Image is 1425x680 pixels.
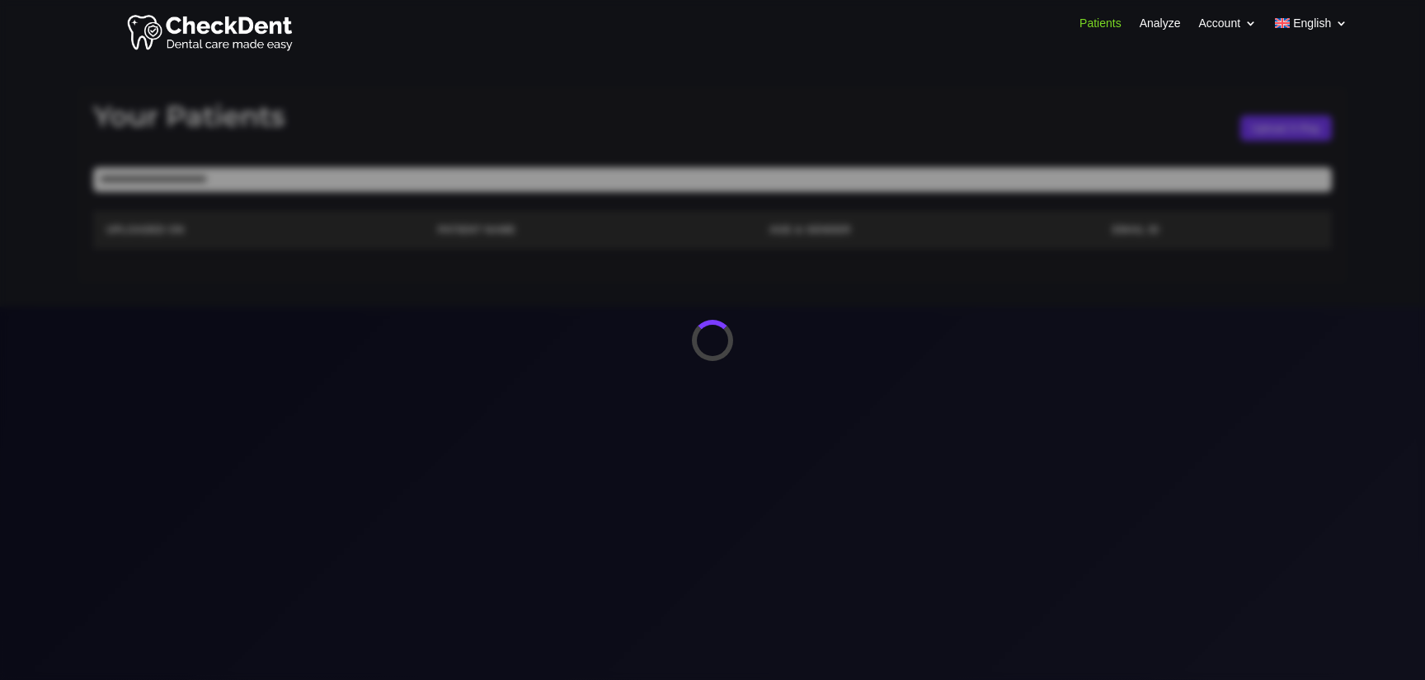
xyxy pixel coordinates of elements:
span: English [1293,17,1331,29]
a: Account [1198,17,1257,35]
a: Patients [1079,17,1122,35]
img: Checkdent Logo [127,11,296,53]
a: Analyze [1140,17,1181,35]
a: English [1275,17,1347,35]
